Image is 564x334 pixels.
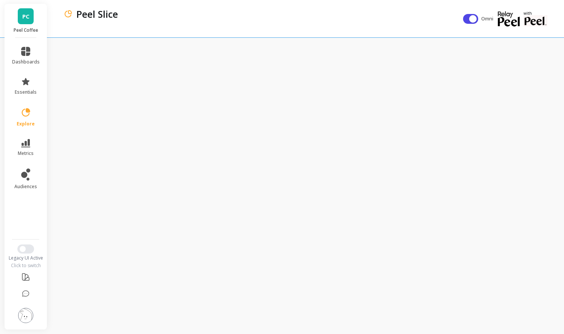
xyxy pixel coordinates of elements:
p: with [524,11,547,15]
span: dashboards [12,59,40,65]
div: Click to switch [5,263,47,269]
span: essentials [15,89,37,95]
div: Legacy UI Active [5,255,47,261]
button: Switch to New UI [17,244,34,254]
img: profile picture [18,308,33,323]
iframe: Omni Embed [51,36,564,334]
p: Peel Coffee [12,27,40,33]
span: explore [17,121,35,127]
img: partner logo [524,15,547,26]
p: Peel Slice [76,8,118,20]
span: Omni [481,15,495,23]
span: audiences [14,184,37,190]
span: PC [22,12,29,21]
img: header icon [64,9,73,19]
span: metrics [18,150,34,156]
